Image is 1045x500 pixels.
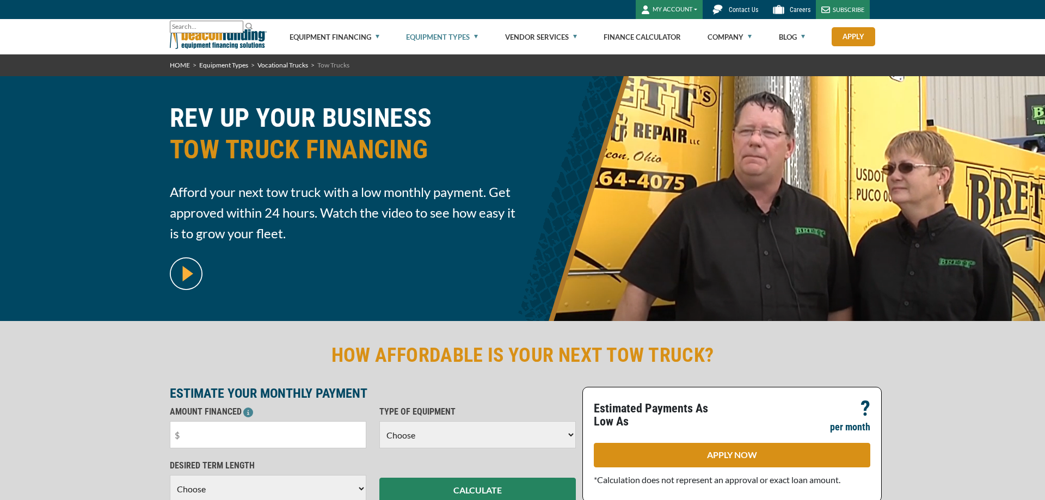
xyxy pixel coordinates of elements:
[170,61,190,69] a: HOME
[594,402,726,428] p: Estimated Payments As Low As
[170,387,576,400] p: ESTIMATE YOUR MONTHLY PAYMENT
[170,405,366,418] p: AMOUNT FINANCED
[594,443,870,467] a: APPLY NOW
[604,20,681,54] a: Finance Calculator
[832,27,875,46] a: Apply
[170,102,516,174] h1: REV UP YOUR BUSINESS
[170,459,366,472] p: DESIRED TERM LENGTH
[170,19,267,54] img: Beacon Funding Corporation logo
[779,20,805,54] a: Blog
[170,343,875,368] h2: HOW AFFORDABLE IS YOUR NEXT TOW TRUCK?
[170,257,202,290] img: video modal pop-up play button
[199,61,248,69] a: Equipment Types
[594,474,840,485] span: *Calculation does not represent an approval or exact loan amount.
[290,20,379,54] a: Equipment Financing
[170,182,516,244] span: Afford your next tow truck with a low monthly payment. Get approved within 24 hours. Watch the vi...
[708,20,752,54] a: Company
[245,22,254,30] img: Search
[170,134,516,165] span: TOW TRUCK FINANCING
[170,421,366,448] input: $
[830,421,870,434] p: per month
[860,402,870,415] p: ?
[406,20,478,54] a: Equipment Types
[505,20,577,54] a: Vendor Services
[379,405,576,418] p: TYPE OF EQUIPMENT
[170,21,243,33] input: Search
[790,6,810,14] span: Careers
[232,23,241,32] a: Clear search text
[317,61,349,69] span: Tow Trucks
[257,61,308,69] a: Vocational Trucks
[729,6,758,14] span: Contact Us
